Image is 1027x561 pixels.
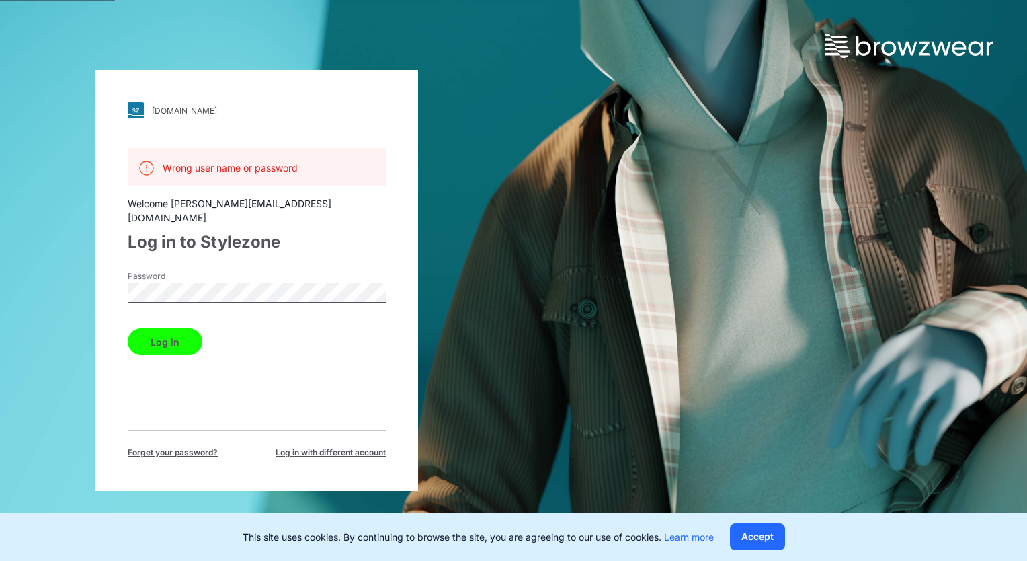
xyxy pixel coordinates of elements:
div: Welcome [PERSON_NAME][EMAIL_ADDRESS][DOMAIN_NAME] [128,196,386,225]
div: [DOMAIN_NAME] [152,106,217,116]
span: Log in with different account [276,447,386,459]
img: browzwear-logo.73288ffb.svg [825,34,993,58]
img: svg+xml;base64,PHN2ZyB3aWR0aD0iMjgiIGhlaWdodD0iMjgiIHZpZXdCb3g9IjAgMCAyOCAyOCIgZmlsbD0ibm9uZSIgeG... [128,102,144,118]
label: Password [128,270,222,283]
p: This site uses cookies. By continuing to browse the site, you are agreeing to our use of cookies. [243,530,714,544]
button: Accept [730,523,785,550]
span: Forget your password? [128,447,218,459]
img: svg+xml;base64,PHN2ZyB3aWR0aD0iMjQiIGhlaWdodD0iMjQiIHZpZXdCb3g9IjAgMCAyNCAyNCIgZmlsbD0ibm9uZSIgeG... [138,160,155,176]
a: Learn more [664,531,714,543]
a: [DOMAIN_NAME] [128,102,386,118]
div: Log in to Stylezone [128,230,386,254]
button: Log in [128,328,202,355]
p: Wrong user name or password [163,161,298,175]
